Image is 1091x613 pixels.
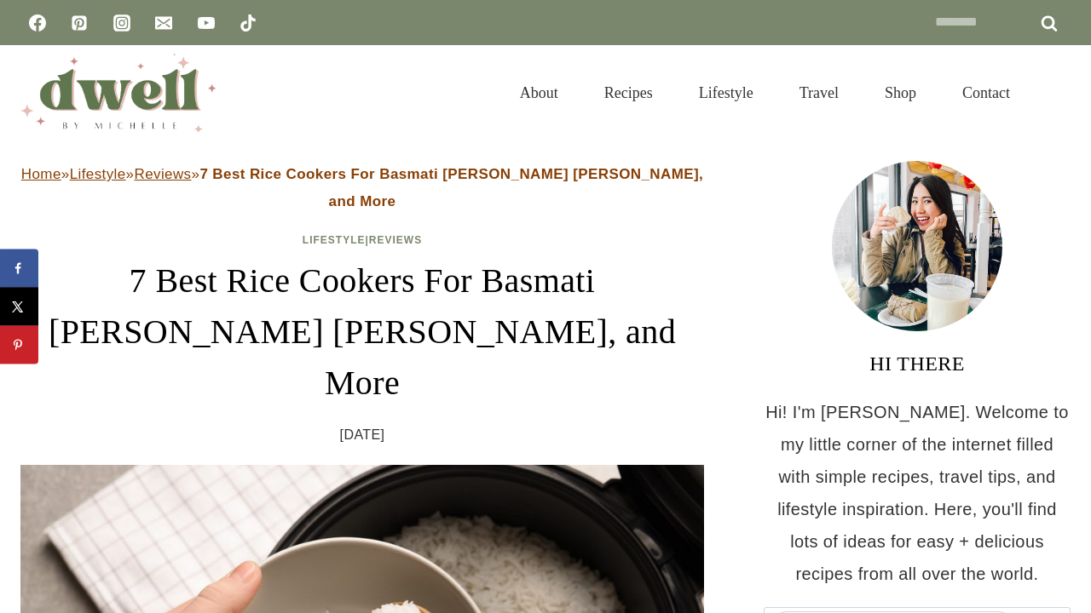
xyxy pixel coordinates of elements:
span: | [303,234,422,246]
a: TikTok [231,6,265,40]
a: Email [147,6,181,40]
a: Contact [939,63,1033,123]
a: Facebook [20,6,55,40]
button: View Search Form [1042,78,1071,107]
time: [DATE] [340,422,385,448]
h1: 7 Best Rice Cookers For Basmati [PERSON_NAME] [PERSON_NAME], and More [20,255,704,409]
a: About [497,63,581,123]
nav: Primary Navigation [497,63,1033,123]
a: Reviews [134,166,191,182]
a: Recipes [581,63,676,123]
a: Pinterest [62,6,96,40]
p: Hi! I'm [PERSON_NAME]. Welcome to my little corner of the internet filled with simple recipes, tr... [764,396,1071,590]
img: DWELL by michelle [20,54,216,132]
a: Shop [862,63,939,123]
a: Home [21,166,61,182]
a: Instagram [105,6,139,40]
strong: 7 Best Rice Cookers For Basmati [PERSON_NAME] [PERSON_NAME], and More [199,166,703,209]
a: Lifestyle [70,166,126,182]
span: » » » [21,166,703,209]
h3: HI THERE [764,348,1071,379]
a: Lifestyle [676,63,776,123]
a: Reviews [369,234,422,246]
a: Lifestyle [303,234,366,246]
a: Travel [776,63,862,123]
a: YouTube [189,6,223,40]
